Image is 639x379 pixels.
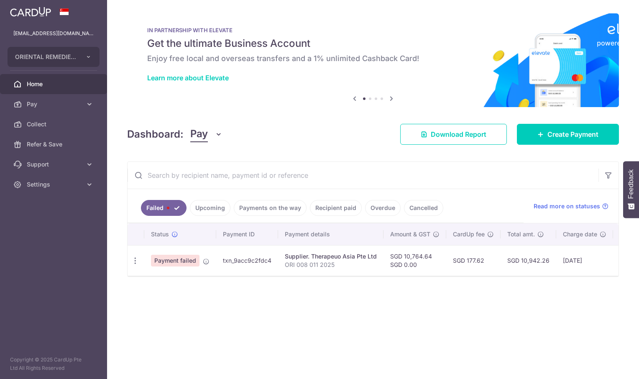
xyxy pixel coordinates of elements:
span: Amount & GST [390,230,430,238]
th: Payment details [278,223,383,245]
a: Learn more about Elevate [147,74,229,82]
p: IN PARTNERSHIP WITH ELEVATE [147,27,599,33]
a: Read more on statuses [534,202,608,210]
a: Payments on the way [234,200,307,216]
a: Overdue [365,200,401,216]
span: Charge date [563,230,597,238]
td: SGD 10,764.64 SGD 0.00 [383,245,446,276]
h6: Enjoy free local and overseas transfers and a 1% unlimited Cashback Card! [147,54,599,64]
span: CardUp fee [453,230,485,238]
span: Pay [190,126,208,142]
a: Failed [141,200,187,216]
span: Feedback [627,169,635,199]
p: [EMAIL_ADDRESS][DOMAIN_NAME] [13,29,94,38]
a: Upcoming [190,200,230,216]
button: Feedback - Show survey [623,161,639,218]
span: Status [151,230,169,238]
a: Recipient paid [310,200,362,216]
h5: Get the ultimate Business Account [147,37,599,50]
div: Supplier. Therapeuo Asia Pte Ltd [285,252,377,261]
span: Settings [27,180,82,189]
img: Renovation banner [127,13,619,107]
a: Create Payment [517,124,619,145]
img: CardUp [10,7,51,17]
input: Search by recipient name, payment id or reference [128,162,598,189]
span: Home [27,80,82,88]
span: Refer & Save [27,140,82,149]
td: [DATE] [556,245,613,276]
td: SGD 177.62 [446,245,501,276]
span: Read more on statuses [534,202,600,210]
span: Collect [27,120,82,128]
span: Support [27,160,82,169]
a: Cancelled [404,200,443,216]
td: SGD 10,942.26 [501,245,556,276]
a: Download Report [400,124,507,145]
span: Payment failed [151,255,199,266]
span: Total amt. [507,230,535,238]
button: ORIENTAL REMEDIES INCORPORATED (PRIVATE LIMITED) [8,47,100,67]
h4: Dashboard: [127,127,184,142]
th: Payment ID [216,223,278,245]
span: Pay [27,100,82,108]
span: ORIENTAL REMEDIES INCORPORATED (PRIVATE LIMITED) [15,53,77,61]
td: txn_9acc9c2fdc4 [216,245,278,276]
span: Create Payment [547,129,598,139]
span: Download Report [431,129,486,139]
button: Pay [190,126,222,142]
p: ORI 008 011 2025 [285,261,377,269]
